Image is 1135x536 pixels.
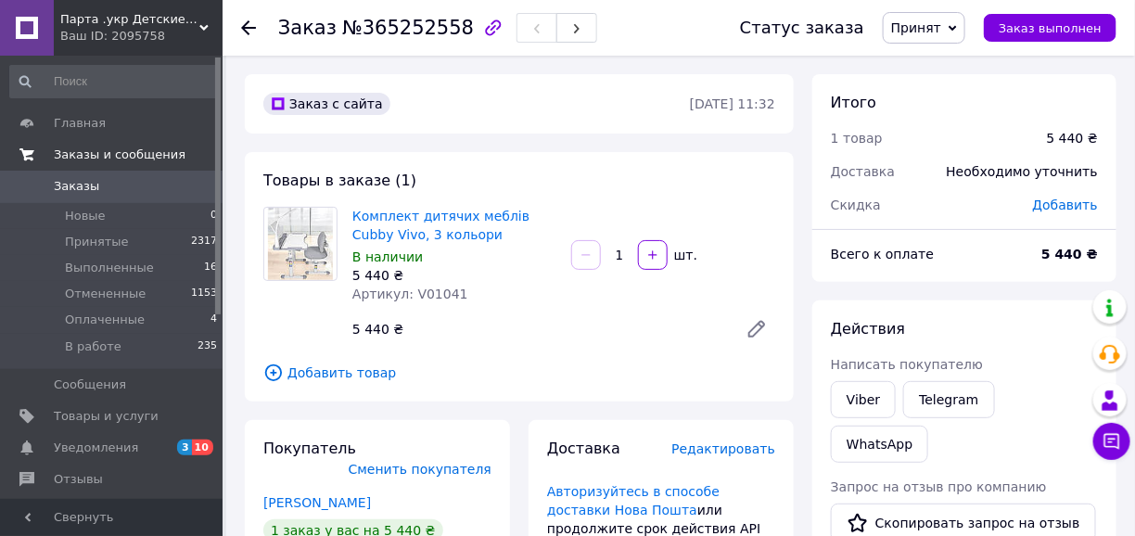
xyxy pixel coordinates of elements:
input: Поиск [9,65,219,98]
span: Добавить [1033,198,1098,212]
span: Добавить товар [263,363,775,383]
time: [DATE] 11:32 [690,96,775,111]
span: 235 [198,338,217,355]
a: Telegram [903,381,994,418]
span: Принятые [65,234,129,250]
span: Заказы [54,178,99,195]
span: Главная [54,115,106,132]
span: 4 [210,312,217,328]
span: 2317 [191,234,217,250]
span: Доставка [831,164,895,179]
span: Отмененные [65,286,146,302]
span: Заказ выполнен [999,21,1102,35]
img: Комплект дитячих меблів Cubby Vivo, 3 кольори [268,208,334,280]
span: Отзывы [54,471,103,488]
div: Ваш ID: 2095758 [60,28,223,45]
span: 1153 [191,286,217,302]
span: Редактировать [671,441,775,456]
span: Артикул: V01041 [352,287,468,301]
span: Оплаченные [65,312,145,328]
span: Заказы и сообщения [54,147,185,163]
span: 0 [210,208,217,224]
span: 3 [177,440,192,455]
span: Действия [831,320,905,338]
span: Скидка [831,198,881,212]
div: Статус заказа [740,19,864,37]
span: Итого [831,94,876,111]
button: Чат с покупателем [1093,423,1130,460]
span: Принят [891,20,941,35]
a: Viber [831,381,896,418]
a: Авторизуйтесь в способе доставки Нова Пошта [547,484,720,517]
span: Всего к оплате [831,247,934,262]
div: 5 440 ₴ [352,266,556,285]
div: Вернуться назад [241,19,256,37]
span: 10 [192,440,213,455]
a: WhatsApp [831,426,928,463]
span: Уведомления [54,440,138,456]
span: Товары в заказе (1) [263,172,416,189]
span: Новые [65,208,106,224]
span: В наличии [352,249,423,264]
a: Редактировать [738,311,775,348]
div: шт. [670,246,699,264]
div: 5 440 ₴ [1047,129,1098,147]
button: Заказ выполнен [984,14,1116,42]
span: Товары и услуги [54,408,159,425]
span: Выполненные [65,260,154,276]
div: Необходимо уточнить [936,151,1109,192]
div: 5 440 ₴ [345,316,731,342]
span: Доставка [547,440,620,457]
span: Заказ [278,17,337,39]
span: Написать покупателю [831,357,983,372]
span: Сообщения [54,376,126,393]
span: №365252558 [342,17,474,39]
span: 16 [204,260,217,276]
span: Запрос на отзыв про компанию [831,479,1047,494]
div: Заказ с сайта [263,93,390,115]
a: [PERSON_NAME] [263,495,371,510]
b: 5 440 ₴ [1041,247,1098,262]
span: Парта .укр Детские парты, письменные столы и кресла. [60,11,199,28]
span: Сменить покупателя [349,462,491,477]
span: 1 товар [831,131,883,146]
span: В работе [65,338,121,355]
a: Комплект дитячих меблів Cubby Vivo, 3 кольори [352,209,529,242]
span: Покупатель [263,440,356,457]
